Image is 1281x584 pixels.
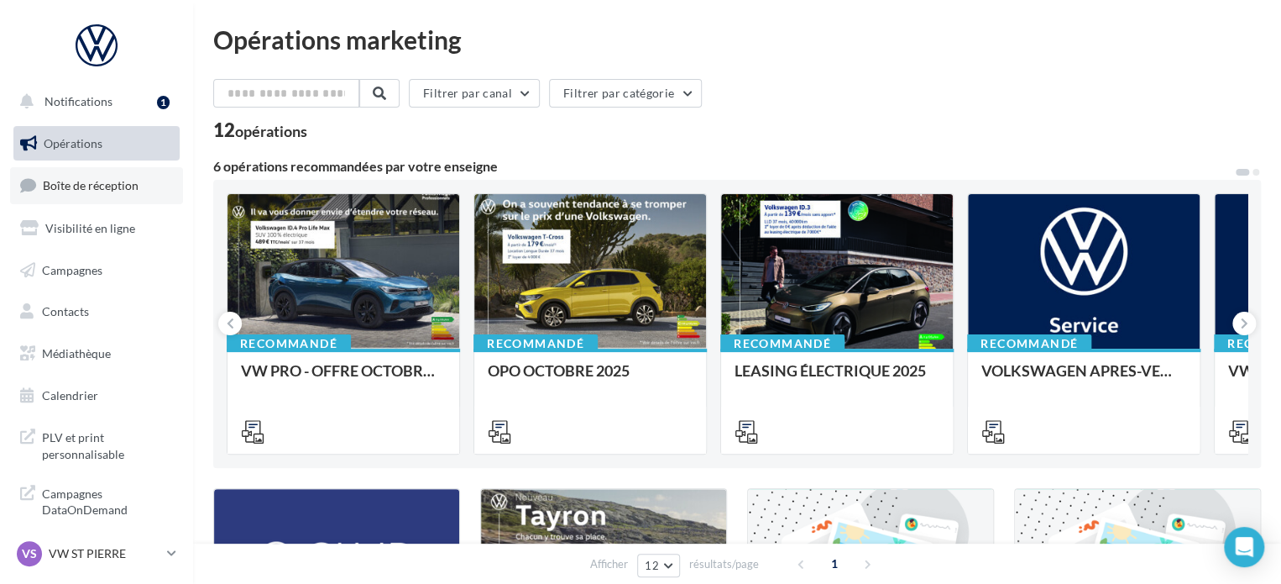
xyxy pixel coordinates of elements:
a: Contacts [10,294,183,329]
a: Calendrier [10,378,183,413]
a: PLV et print personnalisable [10,419,183,469]
div: LEASING ÉLECTRIQUE 2025 [735,362,939,396]
a: Opérations [10,126,183,161]
button: Filtrer par catégorie [549,79,702,108]
a: VS VW ST PIERRE [13,538,180,570]
span: Boîte de réception [43,178,139,192]
div: Opérations marketing [213,27,1261,52]
div: Recommandé [473,334,598,353]
span: VS [22,545,37,562]
div: OPO OCTOBRE 2025 [488,362,693,396]
button: Notifications 1 [10,84,176,119]
span: Notifications [44,94,112,108]
span: Médiathèque [42,346,111,360]
div: VOLKSWAGEN APRES-VENTE [981,362,1186,396]
div: 6 opérations recommandées par votre enseigne [213,160,1234,173]
span: Visibilité en ligne [45,221,135,235]
span: Contacts [42,304,89,318]
div: Recommandé [227,334,351,353]
span: PLV et print personnalisable [42,426,173,462]
div: 12 [213,121,307,139]
span: Calendrier [42,388,98,402]
a: Médiathèque [10,336,183,371]
a: Campagnes [10,253,183,288]
div: opérations [235,124,307,139]
a: Boîte de réception [10,167,183,203]
div: Recommandé [967,334,1091,353]
span: Campagnes DataOnDemand [42,482,173,518]
button: Filtrer par canal [409,79,540,108]
span: résultats/page [689,556,759,572]
div: 1 [157,96,170,109]
span: 12 [645,559,659,572]
button: 12 [637,554,680,577]
p: VW ST PIERRE [49,545,160,562]
a: Visibilité en ligne [10,211,183,246]
span: 1 [821,550,848,577]
span: Afficher [590,556,628,572]
span: Campagnes [42,262,102,276]
a: Campagnes DataOnDemand [10,476,183,525]
div: Open Intercom Messenger [1224,527,1264,567]
span: Opérations [44,136,102,150]
div: VW PRO - OFFRE OCTOBRE 25 [241,362,446,396]
div: Recommandé [720,334,844,353]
